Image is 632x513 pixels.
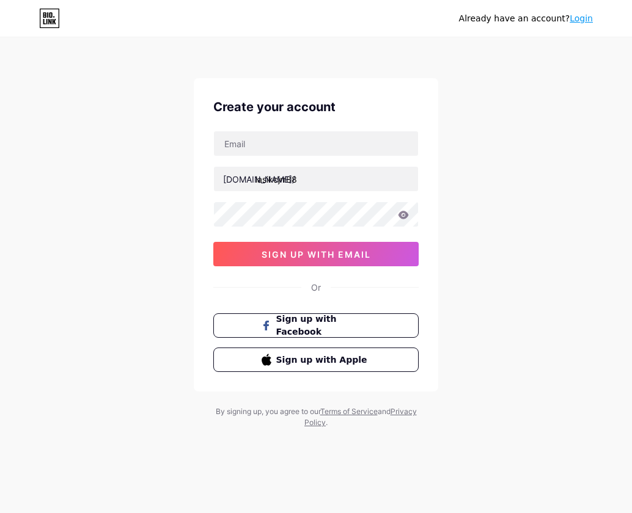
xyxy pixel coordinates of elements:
[311,281,321,294] div: Or
[214,167,418,191] input: username
[212,406,420,428] div: By signing up, you agree to our and .
[213,98,419,116] div: Create your account
[213,313,419,338] button: Sign up with Facebook
[459,12,593,25] div: Already have an account?
[213,242,419,266] button: sign up with email
[320,407,378,416] a: Terms of Service
[276,313,371,338] span: Sign up with Facebook
[214,131,418,156] input: Email
[570,13,593,23] a: Login
[276,354,371,366] span: Sign up with Apple
[213,347,419,372] button: Sign up with Apple
[262,249,371,260] span: sign up with email
[223,173,295,186] div: [DOMAIN_NAME]/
